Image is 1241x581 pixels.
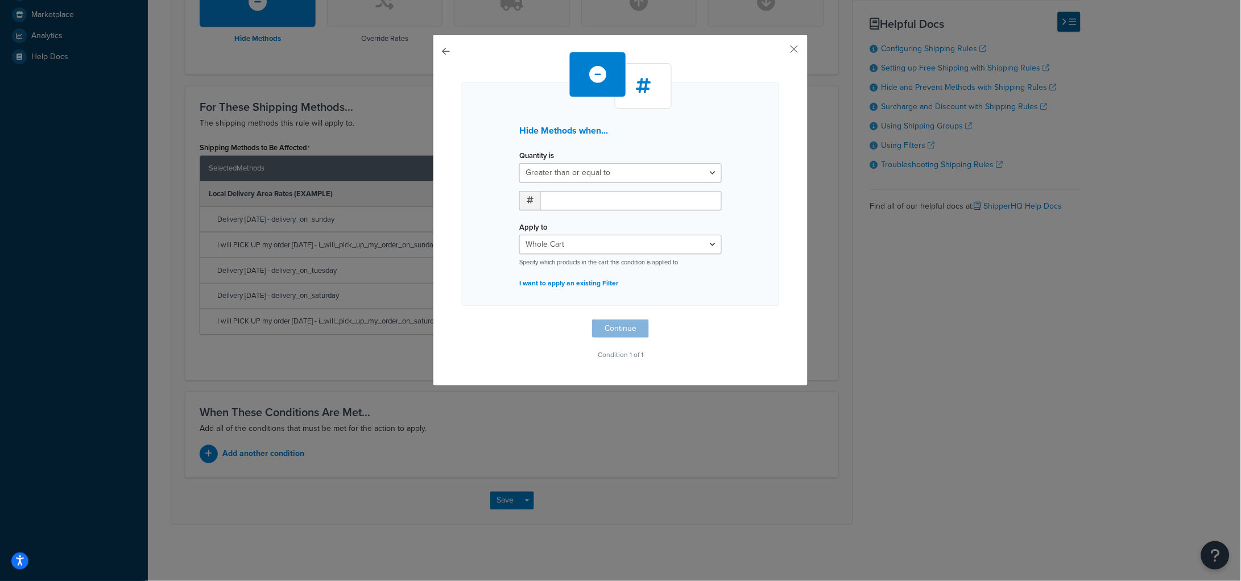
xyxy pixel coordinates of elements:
[519,126,722,136] h3: Hide Methods when...
[519,258,722,267] p: Specify which products in the cart this condition is applied to
[519,275,722,291] p: I want to apply an existing Filter
[462,347,779,363] p: Condition 1 of 1
[519,223,547,231] label: Apply to
[519,151,554,160] label: Quantity is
